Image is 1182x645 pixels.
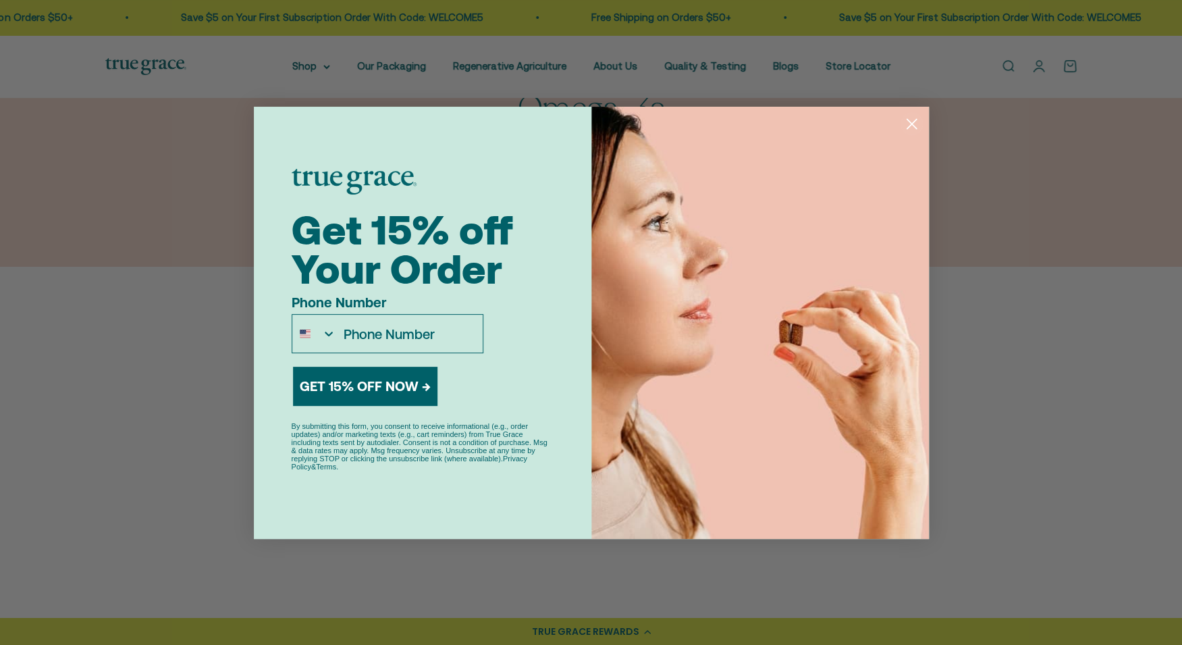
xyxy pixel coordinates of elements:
img: logo placeholder [292,169,417,195]
button: Close dialog [900,112,923,136]
a: Privacy Policy [292,455,527,471]
a: Terms [316,463,336,471]
button: GET 15% OFF NOW → [293,367,437,406]
input: Phone Number [336,315,482,353]
img: 43605a6c-e687-496b-9994-e909f8c820d7.jpeg [591,107,929,539]
span: Get 15% off Your Order [292,207,513,292]
p: By submitting this form, you consent to receive informational (e.g., order updates) and/or market... [292,422,554,471]
img: United States [300,328,311,339]
button: Search Countries [292,315,337,353]
label: Phone Number [292,294,483,314]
